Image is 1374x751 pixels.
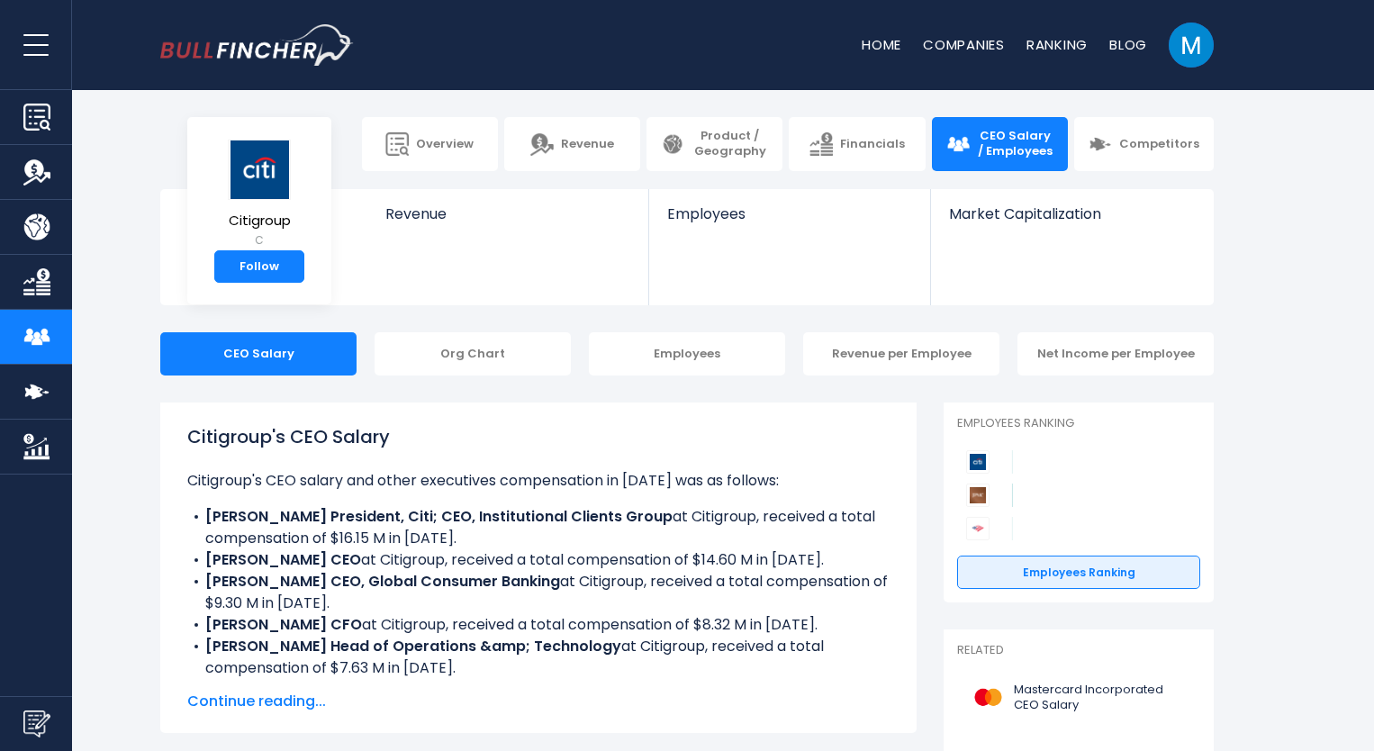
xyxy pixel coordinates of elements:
[803,332,999,375] div: Revenue per Employee
[966,517,990,540] img: Bank of America Corporation competitors logo
[385,205,631,222] span: Revenue
[187,614,890,636] li: at Citigroup, received a total compensation of $8.32 M in [DATE].
[205,506,673,527] b: [PERSON_NAME] President, Citi; CEO, Institutional Clients Group
[362,117,498,171] a: Overview
[966,484,990,507] img: JPMorgan Chase & Co. competitors logo
[187,636,890,679] li: at Citigroup, received a total compensation of $7.63 M in [DATE].
[862,35,901,54] a: Home
[932,117,1068,171] a: CEO Salary / Employees
[957,416,1200,431] p: Employees Ranking
[187,506,890,549] li: at Citigroup, received a total compensation of $16.15 M in [DATE].
[1119,137,1199,152] span: Competitors
[589,332,785,375] div: Employees
[187,571,890,614] li: at Citigroup, received a total compensation of $9.30 M in [DATE].
[227,139,292,251] a: Citigroup C
[1074,117,1214,171] a: Competitors
[375,332,571,375] div: Org Chart
[1026,35,1088,54] a: Ranking
[160,24,354,66] a: Go to homepage
[646,117,782,171] a: Product / Geography
[561,137,614,152] span: Revenue
[923,35,1005,54] a: Companies
[968,677,1008,718] img: MA logo
[957,643,1200,658] p: Related
[214,250,304,283] a: Follow
[205,549,361,570] b: [PERSON_NAME] CEO
[187,549,890,571] li: at Citigroup, received a total compensation of $14.60 M in [DATE].
[840,137,905,152] span: Financials
[228,213,291,229] span: Citigroup
[966,450,990,474] img: Citigroup competitors logo
[205,636,621,656] b: [PERSON_NAME] Head of Operations &amp; Technology
[187,423,890,450] h1: Citigroup's CEO Salary
[228,232,291,249] small: C
[957,673,1200,722] a: Mastercard Incorporated CEO Salary
[160,332,357,375] div: CEO Salary
[949,205,1194,222] span: Market Capitalization
[692,129,768,159] span: Product / Geography
[1109,35,1147,54] a: Blog
[205,571,560,592] b: [PERSON_NAME] CEO, Global Consumer Banking
[160,24,354,66] img: bullfincher logo
[1014,683,1189,713] span: Mastercard Incorporated CEO Salary
[957,556,1200,590] a: Employees Ranking
[187,691,890,712] span: Continue reading...
[367,189,649,253] a: Revenue
[504,117,640,171] a: Revenue
[977,129,1053,159] span: CEO Salary / Employees
[649,189,929,253] a: Employees
[187,470,890,492] p: Citigroup's CEO salary and other executives compensation in [DATE] was as follows:
[789,117,925,171] a: Financials
[931,189,1212,253] a: Market Capitalization
[1017,332,1214,375] div: Net Income per Employee
[667,205,911,222] span: Employees
[205,614,362,635] b: [PERSON_NAME] CFO
[416,137,474,152] span: Overview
